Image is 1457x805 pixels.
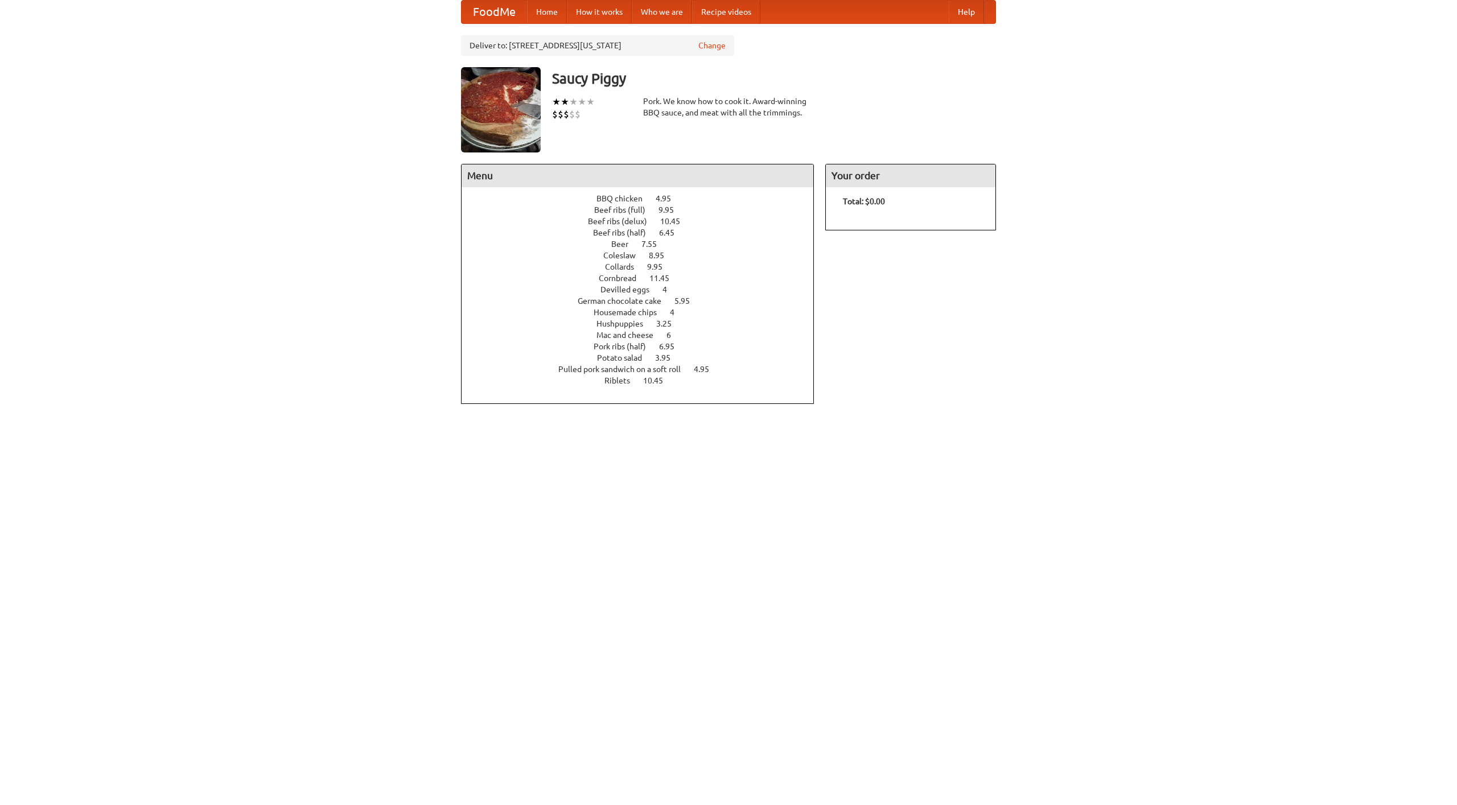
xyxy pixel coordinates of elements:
span: Beef ribs (half) [593,228,657,237]
a: Housemade chips 4 [594,308,695,317]
span: Beef ribs (full) [594,205,657,214]
a: Devilled eggs 4 [600,285,688,294]
a: Who we are [632,1,692,23]
a: Change [698,40,726,51]
span: 4.95 [656,194,682,203]
a: Riblets 10.45 [604,376,684,385]
img: angular.jpg [461,67,541,152]
span: 7.55 [641,240,668,249]
a: Potato salad 3.95 [597,353,692,362]
span: Beer [611,240,640,249]
a: Cornbread 11.45 [599,274,690,283]
a: Beer 7.55 [611,240,678,249]
a: Pork ribs (half) 6.95 [594,342,695,351]
span: Hushpuppies [596,319,655,328]
a: Beef ribs (delux) 10.45 [588,217,701,226]
li: ★ [552,96,561,108]
a: Beef ribs (half) 6.45 [593,228,695,237]
li: ★ [569,96,578,108]
span: Housemade chips [594,308,668,317]
li: $ [575,108,581,121]
a: FoodMe [462,1,527,23]
a: German chocolate cake 5.95 [578,296,711,306]
li: $ [552,108,558,121]
li: $ [558,108,563,121]
span: BBQ chicken [596,194,654,203]
b: Total: $0.00 [843,197,885,206]
a: Hushpuppies 3.25 [596,319,693,328]
span: Devilled eggs [600,285,661,294]
div: Pork. We know how to cook it. Award-winning BBQ sauce, and meat with all the trimmings. [643,96,814,118]
span: Coleslaw [603,251,647,260]
h4: Your order [826,164,995,187]
span: 6.45 [659,228,686,237]
span: German chocolate cake [578,296,673,306]
div: Deliver to: [STREET_ADDRESS][US_STATE] [461,35,734,56]
a: How it works [567,1,632,23]
span: 4.95 [694,365,721,374]
li: ★ [561,96,569,108]
span: Collards [605,262,645,271]
span: 10.45 [643,376,674,385]
span: 9.95 [647,262,674,271]
span: 5.95 [674,296,701,306]
li: $ [563,108,569,121]
a: Recipe videos [692,1,760,23]
span: 4 [662,285,678,294]
span: Mac and cheese [596,331,665,340]
span: Riblets [604,376,641,385]
a: Home [527,1,567,23]
a: Beef ribs (full) 9.95 [594,205,695,214]
h3: Saucy Piggy [552,67,996,90]
a: Collards 9.95 [605,262,684,271]
span: Potato salad [597,353,653,362]
span: 4 [670,308,686,317]
span: 9.95 [658,205,685,214]
span: Pulled pork sandwich on a soft roll [558,365,692,374]
span: 10.45 [660,217,692,226]
li: ★ [586,96,595,108]
h4: Menu [462,164,813,187]
span: 11.45 [649,274,681,283]
span: Cornbread [599,274,648,283]
a: Pulled pork sandwich on a soft roll 4.95 [558,365,730,374]
span: 6.95 [659,342,686,351]
li: $ [569,108,575,121]
span: 3.95 [655,353,682,362]
span: 3.25 [656,319,683,328]
span: Beef ribs (delux) [588,217,658,226]
li: ★ [578,96,586,108]
a: Coleslaw 8.95 [603,251,685,260]
a: Mac and cheese 6 [596,331,692,340]
a: BBQ chicken 4.95 [596,194,692,203]
span: 8.95 [649,251,676,260]
span: 6 [666,331,682,340]
a: Help [949,1,984,23]
span: Pork ribs (half) [594,342,657,351]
